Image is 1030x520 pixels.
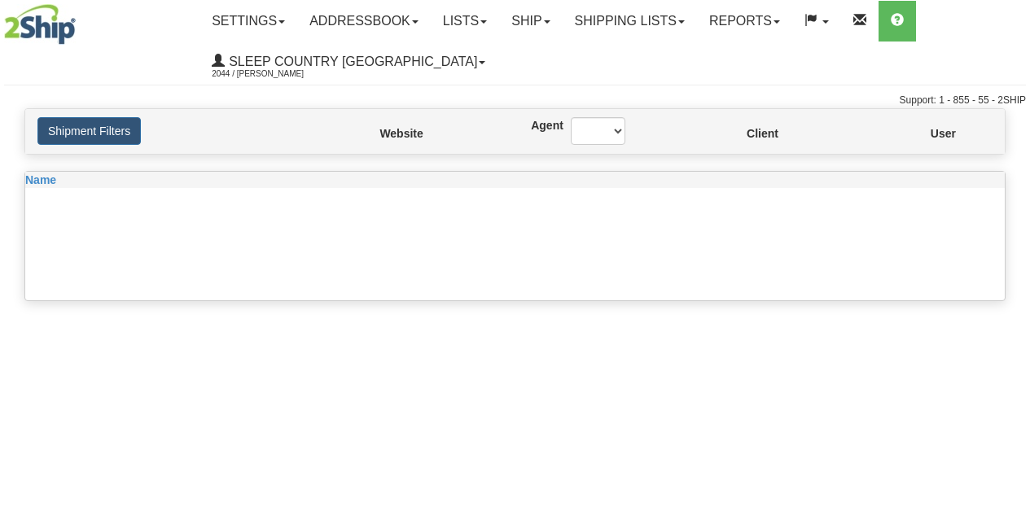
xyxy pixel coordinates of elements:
[25,173,56,186] span: Name
[212,66,334,82] span: 2044 / [PERSON_NAME]
[37,117,141,145] button: Shipment Filters
[297,1,431,42] a: Addressbook
[531,117,546,133] label: Agent
[199,42,497,82] a: Sleep Country [GEOGRAPHIC_DATA] 2044 / [PERSON_NAME]
[4,4,76,45] img: logo2044.jpg
[431,1,499,42] a: Lists
[4,94,1026,107] div: Support: 1 - 855 - 55 - 2SHIP
[747,125,749,142] label: Client
[199,1,297,42] a: Settings
[225,55,477,68] span: Sleep Country [GEOGRAPHIC_DATA]
[379,125,386,142] label: Website
[499,1,562,42] a: Ship
[697,1,792,42] a: Reports
[563,1,697,42] a: Shipping lists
